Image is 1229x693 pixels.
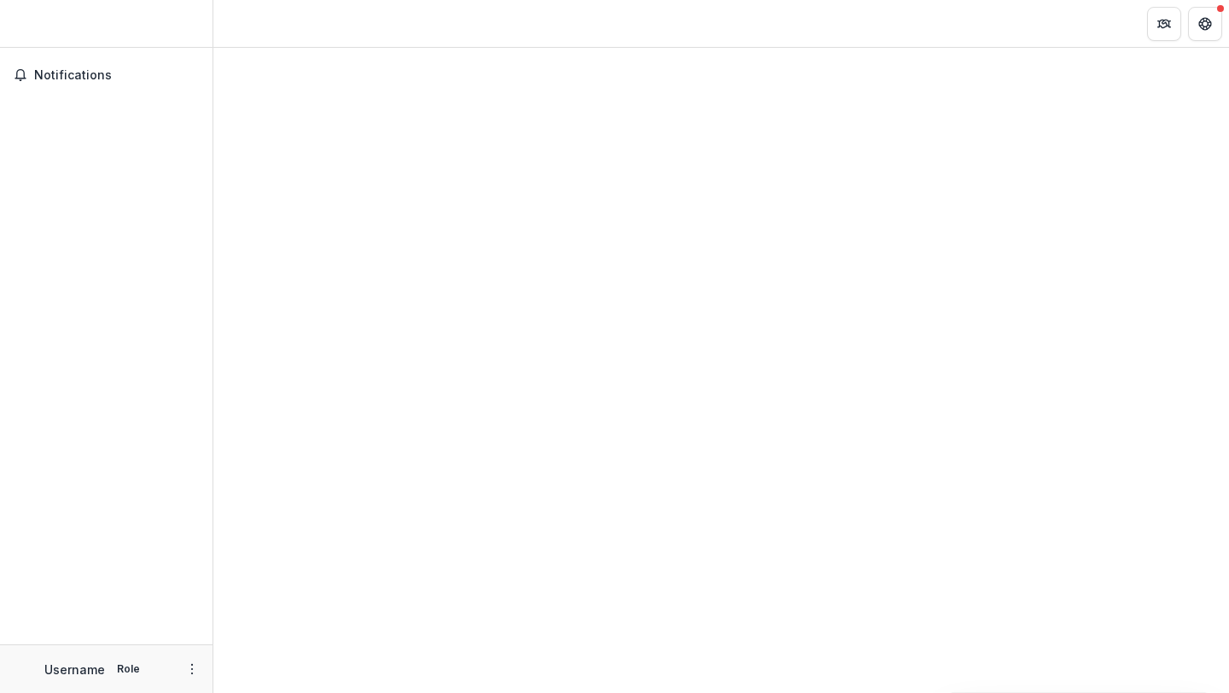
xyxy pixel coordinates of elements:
button: Get Help [1188,7,1222,41]
span: Notifications [34,68,199,83]
button: Notifications [7,61,206,89]
p: Role [112,661,145,677]
button: More [182,659,202,679]
p: Username [44,661,105,678]
button: Partners [1147,7,1181,41]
